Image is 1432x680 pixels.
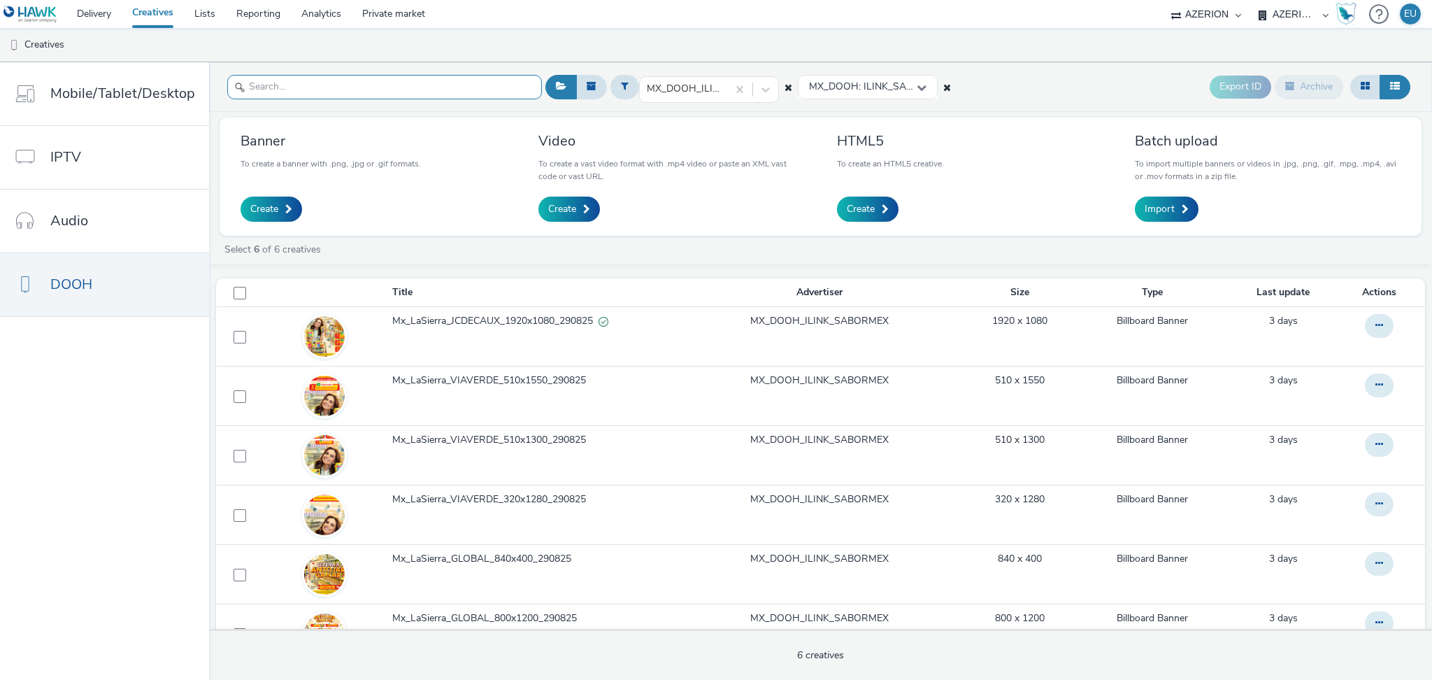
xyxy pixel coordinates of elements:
[1145,202,1175,216] span: Import
[750,493,889,507] a: MX_DOOH_ILINK_SABORMEX
[837,132,944,150] h3: HTML5
[392,611,582,625] span: Mx_LaSierra_GLOBAL_800x1200_290825
[538,157,804,183] p: To create a vast video format with .mp4 video or paste an XML vast code or vast URL.
[7,38,21,52] img: dooh
[1210,76,1271,98] button: Export ID
[998,552,1042,566] a: 840 x 400
[995,433,1045,447] a: 510 x 1300
[538,132,804,150] h3: Video
[241,132,421,150] h3: Banner
[392,314,676,335] a: Mx_LaSierra_JCDECAUX_1920x1080_290825Valid
[392,433,676,454] a: Mx_LaSierra_VIAVERDE_510x1300_290825
[50,83,195,104] span: Mobile/Tablet/Desktop
[961,278,1078,307] th: Size
[1269,493,1298,506] span: 3 days
[1117,433,1188,447] a: Billboard Banner
[1269,552,1298,565] span: 3 days
[392,314,599,328] span: Mx_LaSierra_JCDECAUX_1920x1080_290825
[223,243,327,256] a: Select of 6 creatives
[1117,314,1188,328] a: Billboard Banner
[304,316,345,357] img: 27b349f3-b90e-412c-a01a-74bcc913087e.jpg
[538,197,600,222] a: Create
[1350,75,1380,99] button: Grid
[995,611,1045,625] a: 800 x 1200
[227,75,542,99] input: Search...
[1275,75,1343,99] button: Archive
[1269,433,1298,446] span: 3 days
[1404,3,1417,24] div: EU
[3,6,57,23] img: undefined Logo
[1269,314,1298,327] span: 3 days
[250,202,278,216] span: Create
[304,554,345,595] img: 3c1fc868-e67b-4214-88e0-3f774e2cd5cb.jpg
[1117,374,1188,388] a: Billboard Banner
[1336,3,1362,25] a: Hawk Academy
[1380,75,1410,99] button: Table
[304,434,345,596] img: df4a7ca9-abe3-490b-af34-0638536a4b96.jpg
[1269,314,1298,328] a: 30 August 2025, 1:07
[50,274,92,295] span: DOOH
[1269,374,1298,387] span: 3 days
[797,649,844,662] span: 6 creatives
[392,611,676,632] a: Mx_LaSierra_GLOBAL_800x1200_290825
[50,147,81,167] span: IPTV
[241,157,421,170] p: To create a banner with .png, .jpg or .gif formats.
[750,314,889,328] a: MX_DOOH_ILINK_SABORMEX
[1227,278,1340,307] th: Last update
[241,197,302,222] a: Create
[1336,3,1356,25] img: Hawk Academy
[392,552,676,573] a: Mx_LaSierra_GLOBAL_840x400_290825
[392,374,592,388] span: Mx_LaSierra_VIAVERDE_510x1550_290825
[750,552,889,566] a: MX_DOOH_ILINK_SABORMEX
[391,278,678,307] th: Title
[837,197,898,222] a: Create
[392,493,676,513] a: Mx_LaSierra_VIAVERDE_320x1280_290825
[1269,611,1298,625] a: 30 August 2025, 0:36
[1339,278,1425,307] th: Actions
[1269,552,1298,566] a: 30 August 2025, 0:41
[1117,493,1188,507] a: Billboard Banner
[1269,493,1298,507] a: 30 August 2025, 0:53
[50,211,88,231] span: Audio
[1135,157,1401,183] p: To import multiple banners or videos in .jpg, .png, .gif, .mpg, .mp4, .avi or .mov formats in a z...
[392,493,592,507] span: Mx_LaSierra_VIAVERDE_320x1280_290825
[992,314,1047,328] a: 1920 x 1080
[837,157,944,170] p: To create an HTML5 creative.
[1269,611,1298,625] span: 3 days
[809,81,917,93] span: MX_DOOH: ILINK_SABORMEX_LA SIERRA DOOH _0825_1125_SFopp-00082659
[392,374,676,395] a: Mx_LaSierra_VIAVERDE_510x1550_290825
[548,202,576,216] span: Create
[750,611,889,625] a: MX_DOOH_ILINK_SABORMEX
[304,334,345,458] img: 3d5ced01-3d08-4892-a18d-d41796a8ce6e.jpg
[304,404,345,507] img: 81e3b29d-f1c6-4965-9e56-314ecc013a4c.jpg
[1135,132,1401,150] h3: Batch upload
[1078,278,1227,307] th: Type
[254,243,259,256] strong: 6
[1269,374,1298,388] a: 30 August 2025, 0:56
[995,374,1045,388] a: 510 x 1550
[1117,552,1188,566] a: Billboard Banner
[847,202,875,216] span: Create
[392,433,592,447] span: Mx_LaSierra_VIAVERDE_510x1300_290825
[1117,611,1188,625] a: Billboard Banner
[995,493,1045,507] a: 320 x 1280
[1135,197,1198,222] a: Import
[392,552,577,566] span: Mx_LaSierra_GLOBAL_840x400_290825
[750,433,889,447] a: MX_DOOH_ILINK_SABORMEX
[678,278,961,307] th: Advertiser
[1269,433,1298,447] a: 30 August 2025, 0:56
[599,314,608,329] div: Valid
[750,374,889,388] a: MX_DOOH_ILINK_SABORMEX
